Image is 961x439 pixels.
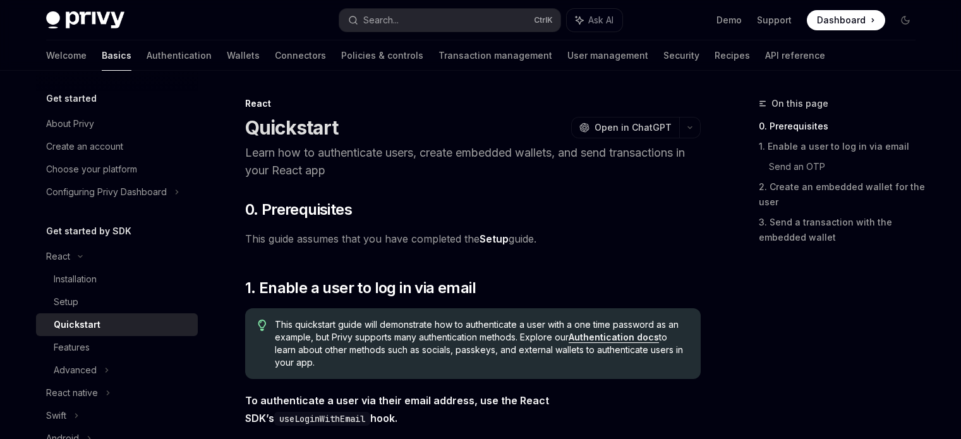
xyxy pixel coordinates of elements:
a: Basics [102,40,131,71]
div: Installation [54,272,97,287]
a: Installation [36,268,198,291]
div: Advanced [54,363,97,378]
a: Policies & controls [341,40,423,71]
a: Send an OTP [769,157,926,177]
a: Dashboard [807,10,885,30]
p: Learn how to authenticate users, create embedded wallets, and send transactions in your React app [245,144,701,179]
button: Open in ChatGPT [571,117,679,138]
span: Dashboard [817,14,866,27]
a: Authentication docs [569,332,659,343]
button: Ask AI [567,9,622,32]
a: Quickstart [36,313,198,336]
div: Search... [363,13,399,28]
a: Security [663,40,699,71]
div: Swift [46,408,66,423]
h5: Get started [46,91,97,106]
h1: Quickstart [245,116,339,139]
span: Ctrl K [534,15,553,25]
strong: To authenticate a user via their email address, use the React SDK’s hook. [245,394,549,424]
span: This guide assumes that you have completed the guide. [245,230,701,248]
div: React [245,97,701,110]
span: On this page [771,96,828,111]
div: Choose your platform [46,162,137,177]
a: 1. Enable a user to log in via email [759,136,926,157]
span: Ask AI [588,14,613,27]
a: Wallets [227,40,260,71]
img: dark logo [46,11,124,29]
a: Welcome [46,40,87,71]
a: 3. Send a transaction with the embedded wallet [759,212,926,248]
span: Open in ChatGPT [595,121,672,134]
a: Authentication [147,40,212,71]
a: Features [36,336,198,359]
svg: Tip [258,320,267,331]
a: Demo [716,14,742,27]
a: About Privy [36,112,198,135]
a: Create an account [36,135,198,158]
div: Create an account [46,139,123,154]
div: React [46,249,70,264]
a: 2. Create an embedded wallet for the user [759,177,926,212]
a: Setup [36,291,198,313]
div: About Privy [46,116,94,131]
a: Recipes [715,40,750,71]
a: User management [567,40,648,71]
span: 1. Enable a user to log in via email [245,278,476,298]
div: Setup [54,294,78,310]
div: Configuring Privy Dashboard [46,184,167,200]
a: Setup [480,232,509,246]
code: useLoginWithEmail [274,412,370,426]
span: 0. Prerequisites [245,200,352,220]
span: This quickstart guide will demonstrate how to authenticate a user with a one time password as an ... [275,318,687,369]
a: Choose your platform [36,158,198,181]
a: 0. Prerequisites [759,116,926,136]
div: Features [54,340,90,355]
button: Search...CtrlK [339,9,560,32]
div: Quickstart [54,317,100,332]
a: Connectors [275,40,326,71]
a: API reference [765,40,825,71]
a: Transaction management [438,40,552,71]
div: React native [46,385,98,400]
a: Support [757,14,792,27]
h5: Get started by SDK [46,224,131,239]
button: Toggle dark mode [895,10,916,30]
